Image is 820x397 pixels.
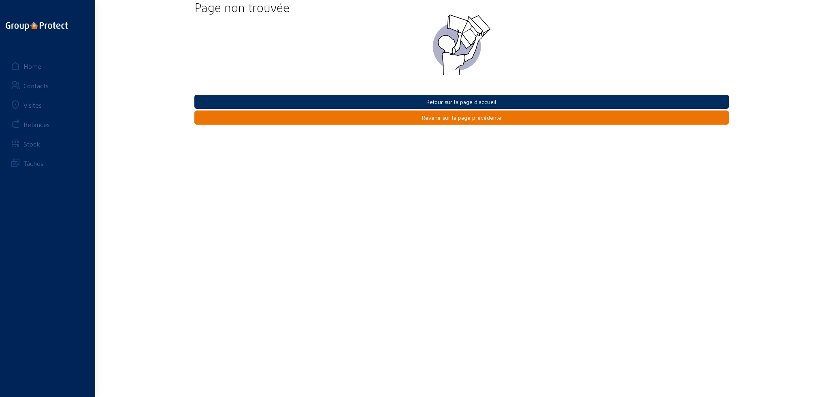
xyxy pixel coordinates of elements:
[23,62,41,70] div: Home
[5,115,90,134] a: Relances
[5,95,90,115] a: Visites
[194,95,729,109] button: Retour sur la page d'accueil
[5,153,90,173] a: Tâches
[23,121,50,128] div: Relances
[23,140,40,148] div: Stock
[6,22,68,31] img: logo-oneline.png
[5,134,90,153] a: Stock
[5,56,90,76] a: Home
[23,82,49,89] div: Contacts
[23,159,43,167] div: Tâches
[5,76,90,95] a: Contacts
[23,101,42,109] div: Visites
[194,110,729,125] button: Revenir sur la page précédente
